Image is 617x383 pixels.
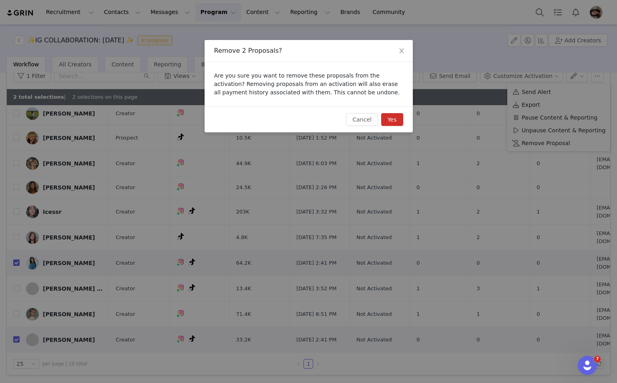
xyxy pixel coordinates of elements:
i: icon: close [398,48,405,54]
div: Remove 2 Proposals? [214,46,403,55]
iframe: Intercom live chat [578,356,597,375]
button: Yes [381,113,403,126]
button: Cancel [346,113,378,126]
span: 7 [594,356,601,362]
button: Close [390,40,413,62]
p: Are you sure you want to remove these proposals from the activation? Removing proposals from an a... [214,72,403,97]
